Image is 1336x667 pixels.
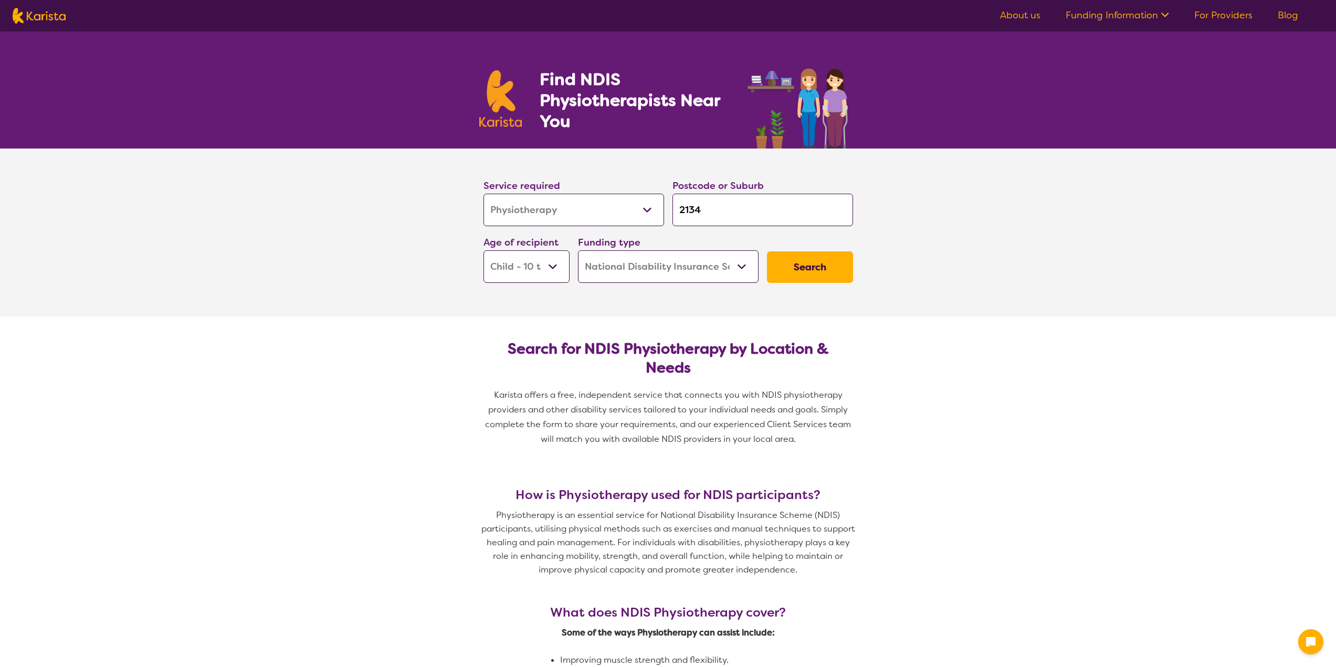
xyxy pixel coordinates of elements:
[1000,9,1040,22] a: About us
[672,179,764,192] label: Postcode or Suburb
[479,488,857,502] h3: How is Physiotherapy used for NDIS participants?
[578,236,640,249] label: Funding type
[483,236,559,249] label: Age of recipient
[492,340,845,377] h2: Search for NDIS Physiotherapy by Location & Needs
[479,509,857,577] p: Physiotherapy is an essential service for National Disability Insurance Scheme (NDIS) participant...
[483,179,560,192] label: Service required
[562,627,775,638] span: Some of the ways Physiotherapy can assist include:
[1278,9,1298,22] a: Blog
[560,653,912,667] li: Improving muscle strength and flexibility.
[1194,9,1253,22] a: For Providers
[672,194,853,226] input: Type
[744,57,857,149] img: physiotherapy
[479,388,857,447] p: Karista offers a free, independent service that connects you with NDIS physiotherapy providers an...
[13,8,66,24] img: Karista logo
[492,605,844,620] h3: What does NDIS Physiotherapy cover?
[1066,9,1169,22] a: Funding Information
[540,69,734,132] h1: Find NDIS Physiotherapists Near You
[767,251,853,283] button: Search
[479,70,522,127] img: Karista logo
